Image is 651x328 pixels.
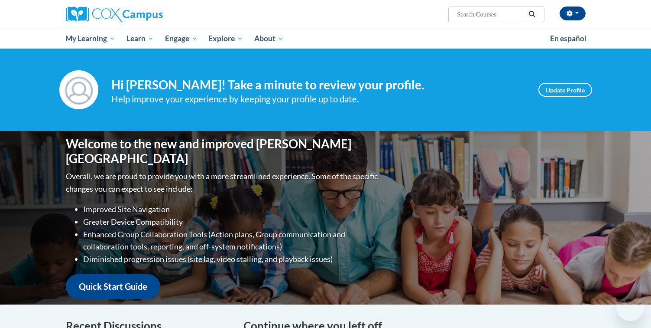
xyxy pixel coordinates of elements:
[616,293,644,321] iframe: Button to launch messaging window
[560,7,586,20] button: Account Settings
[544,30,592,48] a: En español
[66,137,380,166] h1: Welcome to the new and improved [PERSON_NAME][GEOGRAPHIC_DATA]
[456,9,525,20] input: Search Courses
[59,70,98,109] img: Profile Image
[165,33,198,44] span: Engage
[66,274,160,299] a: Quick Start Guide
[111,92,525,106] div: Help improve your experience by keeping your profile up to date.
[83,253,380,266] li: Diminished progression issues (site lag, video stalling, and playback issues)
[538,83,592,97] a: Update Profile
[525,9,538,20] button: Search
[126,33,154,44] span: Learn
[249,29,289,49] a: About
[550,34,586,43] span: En español
[111,78,525,92] h4: Hi [PERSON_NAME]! Take a minute to review your profile.
[83,203,380,216] li: Improved Site Navigation
[66,170,380,195] p: Overall, we are proud to provide you with a more streamlined experience. Some of the specific cha...
[53,29,599,49] div: Main menu
[66,7,163,22] img: Cox Campus
[83,228,380,253] li: Enhanced Group Collaboration Tools (Action plans, Group communication and collaboration tools, re...
[65,33,115,44] span: My Learning
[83,216,380,228] li: Greater Device Compatibility
[556,272,573,290] iframe: Close message
[66,7,230,22] a: Cox Campus
[60,29,121,49] a: My Learning
[208,33,243,44] span: Explore
[254,33,284,44] span: About
[121,29,159,49] a: Learn
[159,29,203,49] a: Engage
[203,29,249,49] a: Explore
